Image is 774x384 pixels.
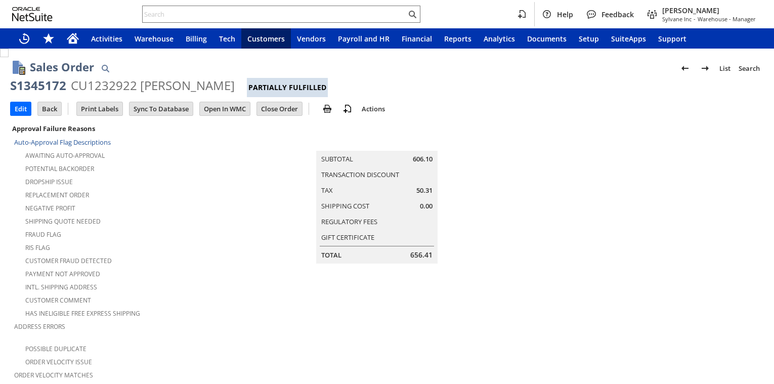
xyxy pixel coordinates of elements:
[25,296,91,305] a: Customer Comment
[213,28,241,49] a: Tech
[679,62,691,74] img: Previous
[85,28,128,49] a: Activities
[25,243,50,252] a: RIS flag
[341,103,354,115] img: add-record.svg
[321,201,369,210] a: Shipping Cost
[396,28,438,49] a: Financial
[25,178,73,186] a: Dropship Issue
[694,15,696,23] span: -
[484,34,515,44] span: Analytics
[14,371,93,379] a: Order Velocity Matches
[658,34,686,44] span: Support
[67,32,79,45] svg: Home
[478,28,521,49] a: Analytics
[601,10,634,19] span: Feedback
[10,122,242,135] div: Approval Failure Reasons
[38,102,61,115] input: Back
[25,283,97,291] a: Intl. Shipping Address
[25,358,92,366] a: Order Velocity Issue
[36,28,61,49] div: Shortcuts
[257,102,302,115] input: Close Order
[25,164,94,173] a: Potential Backorder
[321,103,333,115] img: print.svg
[25,309,140,318] a: Has Ineligible Free Express Shipping
[25,151,105,160] a: Awaiting Auto-Approval
[247,34,285,44] span: Customers
[579,34,599,44] span: Setup
[186,34,207,44] span: Billing
[99,62,111,74] img: Quick Find
[71,77,235,94] div: CU1232922 [PERSON_NAME]
[14,322,65,331] a: Address Errors
[135,34,174,44] span: Warehouse
[605,28,652,49] a: SuiteApps
[410,250,433,260] span: 656.41
[420,201,433,211] span: 0.00
[91,34,122,44] span: Activities
[180,28,213,49] a: Billing
[662,15,692,23] span: Sylvane Inc
[25,204,75,212] a: Negative Profit
[521,28,573,49] a: Documents
[18,32,30,45] svg: Recent Records
[416,186,433,195] span: 50.31
[25,191,89,199] a: Replacement Order
[25,257,112,265] a: Customer Fraud Detected
[321,250,341,260] a: Total
[699,62,711,74] img: Next
[247,78,328,97] div: Partially Fulfilled
[241,28,291,49] a: Customers
[444,34,471,44] span: Reports
[297,34,326,44] span: Vendors
[321,233,374,242] a: Gift Certificate
[557,10,573,19] span: Help
[77,102,122,115] input: Print Labels
[10,77,66,94] div: S1345172
[358,104,389,113] a: Actions
[128,28,180,49] a: Warehouse
[735,60,764,76] a: Search
[321,154,353,163] a: Subtotal
[321,170,399,179] a: Transaction Discount
[25,345,87,353] a: Possible Duplicate
[611,34,646,44] span: SuiteApps
[143,8,406,20] input: Search
[219,34,235,44] span: Tech
[573,28,605,49] a: Setup
[30,59,94,75] h1: Sales Order
[438,28,478,49] a: Reports
[25,217,101,226] a: Shipping Quote Needed
[12,28,36,49] a: Recent Records
[402,34,432,44] span: Financial
[715,60,735,76] a: List
[25,230,61,239] a: Fraud Flag
[61,28,85,49] a: Home
[321,217,377,226] a: Regulatory Fees
[291,28,332,49] a: Vendors
[42,32,55,45] svg: Shortcuts
[413,154,433,164] span: 606.10
[14,138,111,147] a: Auto-Approval Flag Descriptions
[662,6,756,15] span: [PERSON_NAME]
[652,28,693,49] a: Support
[316,135,438,151] caption: Summary
[200,102,250,115] input: Open In WMC
[406,8,418,20] svg: Search
[25,270,100,278] a: Payment not approved
[11,102,31,115] input: Edit
[332,28,396,49] a: Payroll and HR
[12,7,53,21] svg: logo
[130,102,193,115] input: Sync To Database
[338,34,390,44] span: Payroll and HR
[527,34,567,44] span: Documents
[698,15,756,23] span: Warehouse - Manager
[321,186,333,195] a: Tax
